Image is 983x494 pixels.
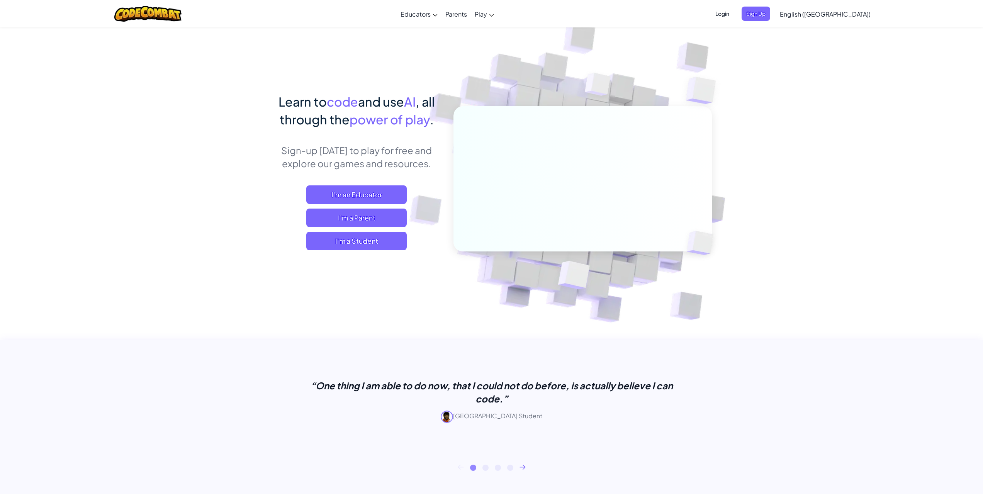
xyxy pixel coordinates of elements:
img: Overlap cubes [539,244,608,309]
span: English ([GEOGRAPHIC_DATA]) [780,10,871,18]
button: 3 [495,465,501,471]
a: I'm a Parent [306,209,407,227]
button: Login [711,7,734,21]
a: Play [471,3,498,24]
span: AI [404,94,416,109]
button: 4 [507,465,513,471]
span: code [327,94,358,109]
button: I'm a Student [306,232,407,250]
img: avatar [441,411,453,423]
a: Parents [441,3,471,24]
img: CodeCombat logo [114,6,182,22]
span: Educators [401,10,431,18]
p: Sign-up [DATE] to play for free and explore our games and resources. [272,144,442,170]
p: [GEOGRAPHIC_DATA] Student [299,411,685,423]
img: Overlap cubes [570,58,626,115]
a: Educators [397,3,441,24]
span: . [430,112,434,127]
span: and use [358,94,404,109]
button: 2 [482,465,489,471]
button: 1 [470,465,476,471]
p: “One thing I am able to do now, that I could not do before, is actually believe I can code.” [299,379,685,405]
img: Overlap cubes [674,215,732,271]
span: Learn to [278,94,327,109]
span: Play [475,10,487,18]
a: English ([GEOGRAPHIC_DATA]) [776,3,874,24]
span: power of play [350,112,430,127]
a: I'm an Educator [306,185,407,204]
img: Overlap cubes [671,58,737,123]
button: Sign Up [742,7,770,21]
